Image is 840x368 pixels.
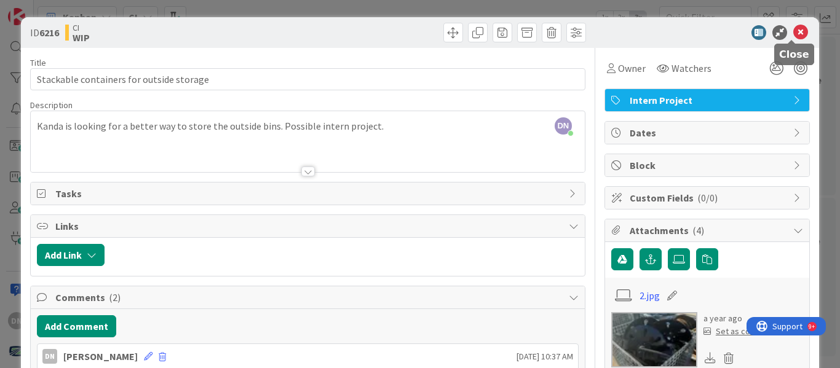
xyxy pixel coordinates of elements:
[73,33,90,42] b: WIP
[30,25,59,40] span: ID
[37,244,105,266] button: Add Link
[30,68,585,90] input: type card name here...
[555,117,572,135] span: DN
[672,61,711,76] span: Watchers
[30,100,73,111] span: Description
[55,219,563,233] span: Links
[703,350,717,366] div: Download
[37,119,579,133] p: Kanda is looking for a better way to store the outside bins. Possible intern project.
[703,325,763,338] div: Set as cover
[630,93,787,108] span: Intern Project
[39,26,59,39] b: 6216
[692,224,704,237] span: ( 4 )
[42,349,57,364] div: DN
[630,190,787,205] span: Custom Fields
[73,23,90,33] span: CI
[109,291,121,303] span: ( 2 )
[62,5,68,15] div: 9+
[37,315,116,337] button: Add Comment
[63,349,138,364] div: [PERSON_NAME]
[630,158,787,173] span: Block
[779,49,809,60] h5: Close
[26,2,56,17] span: Support
[630,223,787,238] span: Attachments
[640,288,660,303] a: 2.jpg
[630,125,787,140] span: Dates
[30,57,46,68] label: Title
[517,350,573,363] span: [DATE] 10:37 AM
[55,290,563,305] span: Comments
[697,192,718,204] span: ( 0/0 )
[703,312,763,325] div: a year ago
[55,186,563,201] span: Tasks
[618,61,646,76] span: Owner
